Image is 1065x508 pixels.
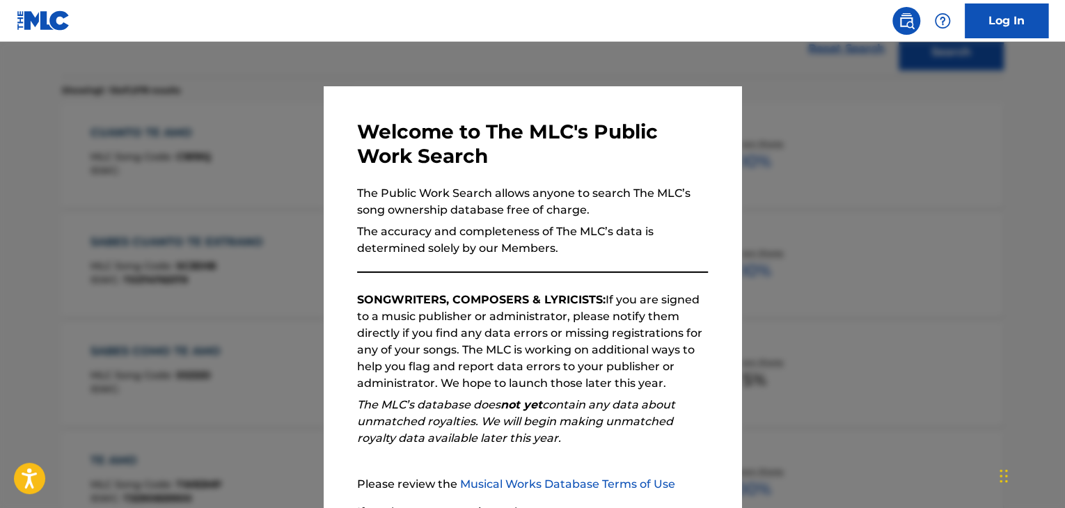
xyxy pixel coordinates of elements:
img: MLC Logo [17,10,70,31]
div: Help [929,7,956,35]
img: help [934,13,951,29]
a: Musical Works Database Terms of Use [460,477,675,491]
strong: SONGWRITERS, COMPOSERS & LYRICISTS: [357,293,606,306]
div: Widget de chat [995,441,1065,508]
strong: not yet [500,398,542,411]
div: Arrastrar [1000,455,1008,497]
p: The Public Work Search allows anyone to search The MLC’s song ownership database free of charge. [357,185,708,219]
h3: Welcome to The MLC's Public Work Search [357,120,708,168]
a: Public Search [892,7,920,35]
img: search [898,13,915,29]
p: Please review the [357,476,708,493]
a: Log In [965,3,1048,38]
p: If you are signed to a music publisher or administrator, please notify them directly if you find ... [357,292,708,392]
p: The accuracy and completeness of The MLC’s data is determined solely by our Members. [357,223,708,257]
em: The MLC’s database does contain any data about unmatched royalties. We will begin making unmatche... [357,398,675,445]
iframe: Chat Widget [995,441,1065,508]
